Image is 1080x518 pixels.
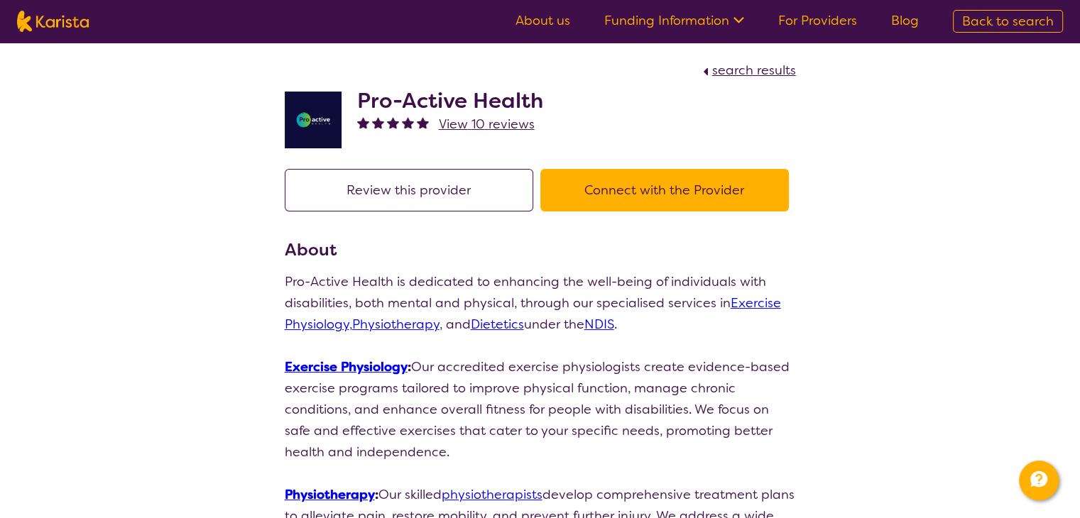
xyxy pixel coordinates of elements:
p: Our accredited exercise physiologists create evidence-based exercise programs tailored to improve... [285,356,796,463]
button: Channel Menu [1019,461,1059,500]
a: search results [699,62,796,79]
span: Back to search [962,13,1054,30]
img: fullstar [417,116,429,128]
img: fullstar [372,116,384,128]
span: search results [712,62,796,79]
a: Blog [891,12,919,29]
h3: About [285,237,796,263]
button: Connect with the Provider [540,169,789,211]
span: View 10 reviews [439,116,535,133]
strong: : [285,486,378,503]
img: fullstar [387,116,399,128]
a: Review this provider [285,182,540,199]
a: For Providers [778,12,857,29]
h2: Pro-Active Health [357,88,543,114]
img: Karista logo [17,11,89,32]
a: Back to search [953,10,1063,33]
a: Physiotherapy [285,486,375,503]
a: Exercise Physiology [285,358,408,375]
a: Connect with the Provider [540,182,796,199]
p: Pro-Active Health is dedicated to enhancing the well-being of individuals with disabilities, both... [285,271,796,335]
img: fullstar [357,116,369,128]
a: physiotherapists [442,486,542,503]
a: View 10 reviews [439,114,535,135]
button: Review this provider [285,169,533,211]
a: NDIS [584,316,614,333]
img: fullstar [402,116,414,128]
a: Funding Information [604,12,744,29]
strong: : [285,358,411,375]
img: jdgr5huzsaqxc1wfufya.png [285,92,342,148]
a: Physiotherapy [352,316,440,333]
a: Dietetics [471,316,524,333]
a: About us [516,12,570,29]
